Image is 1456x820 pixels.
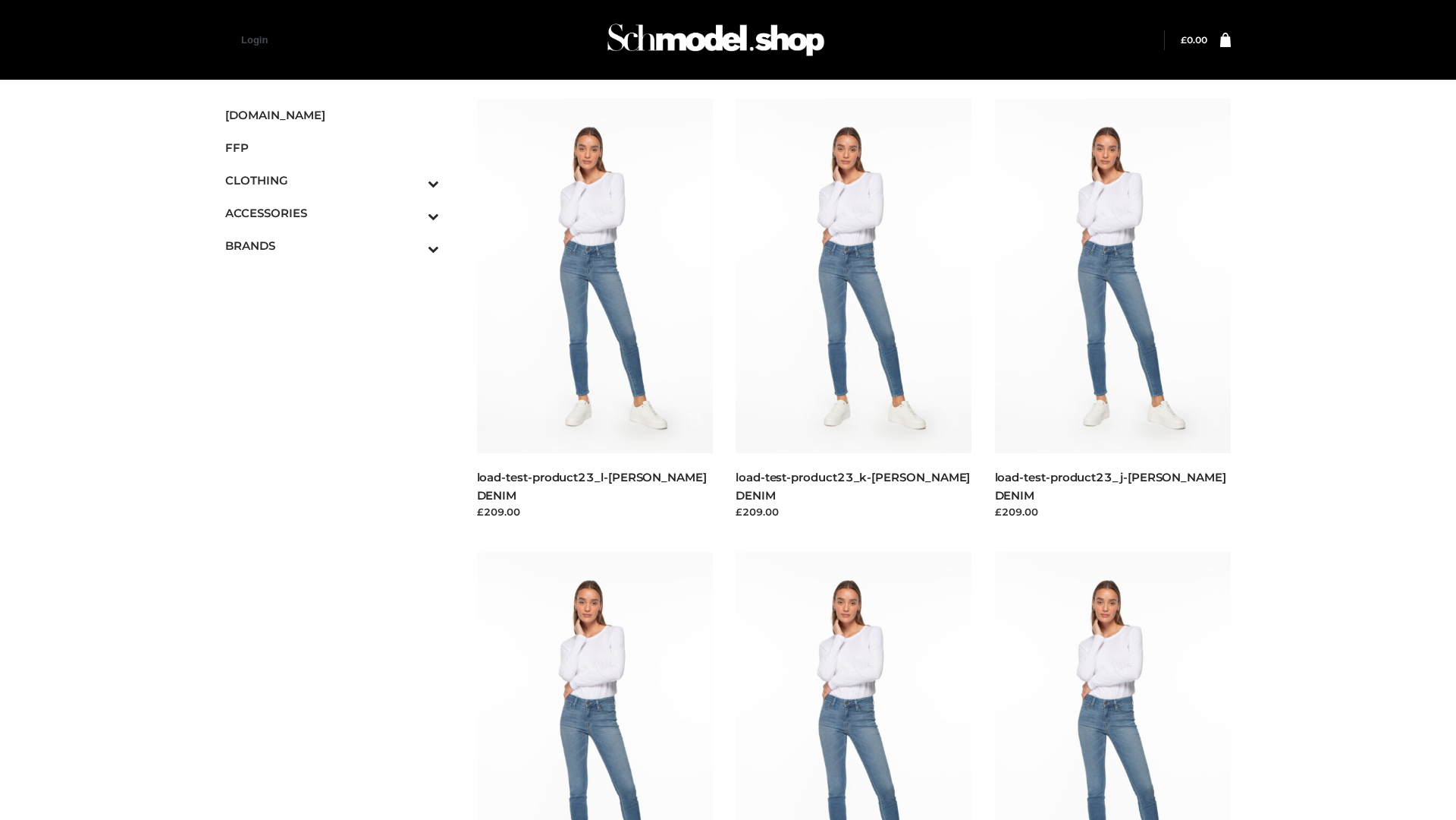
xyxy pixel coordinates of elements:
a: load-test-product23_l-[PERSON_NAME] DENIM [477,470,707,502]
button: Toggle Submenu [386,164,439,197]
a: [DOMAIN_NAME] [225,99,439,131]
a: ACCESSORIESToggle Submenu [225,197,439,229]
span: BRANDS [225,237,439,254]
button: Toggle Submenu [386,197,439,229]
button: Toggle Submenu [386,229,439,262]
a: BRANDSToggle Submenu [225,229,439,262]
span: FFP [225,139,439,156]
a: load-test-product23_j-[PERSON_NAME] DENIM [995,470,1226,502]
a: £0.00 [1181,34,1207,46]
img: Schmodel Admin 964 [602,10,830,70]
div: £209.00 [995,504,1232,519]
a: CLOTHINGToggle Submenu [225,164,439,197]
div: £209.00 [736,504,972,519]
a: load-test-product23_k-[PERSON_NAME] DENIM [736,470,970,502]
span: CLOTHING [225,172,439,189]
a: Login [241,34,268,46]
span: [DOMAIN_NAME] [225,106,439,124]
div: £209.00 [477,504,714,519]
span: ACCESSORIES [225,204,439,222]
span: £ [1181,34,1187,46]
bdi: 0.00 [1181,34,1207,46]
a: FFP [225,131,439,164]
